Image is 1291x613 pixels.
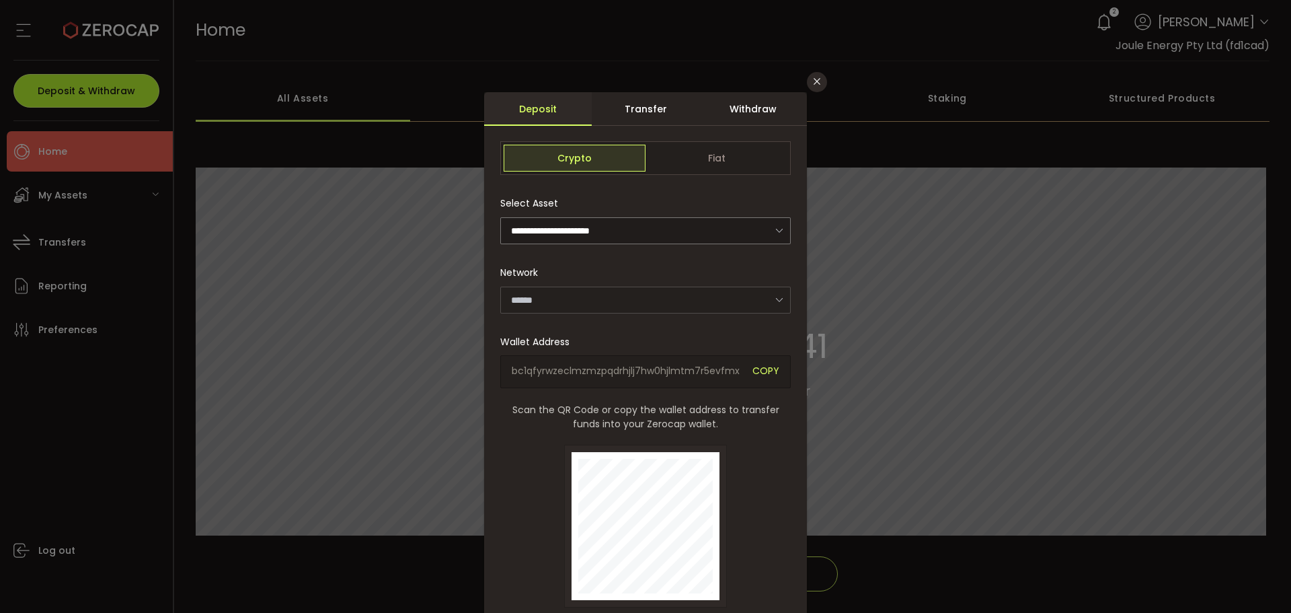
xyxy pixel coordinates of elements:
div: Withdraw [699,92,807,126]
button: Close [807,72,827,92]
span: bc1qfyrwzeclmzmzpqdrhjlj7hw0hjlmtm7r5evfmx [512,364,742,380]
div: Deposit [484,92,592,126]
label: Select Asset [500,196,566,210]
span: Scan the QR Code or copy the wallet address to transfer funds into your Zerocap wallet. [500,403,791,431]
iframe: Chat Widget [1224,548,1291,613]
div: Transfer [592,92,699,126]
span: COPY [752,364,779,380]
label: Network [500,266,546,279]
span: Fiat [645,145,787,172]
span: Crypto [504,145,645,172]
label: Wallet Address [500,335,578,349]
